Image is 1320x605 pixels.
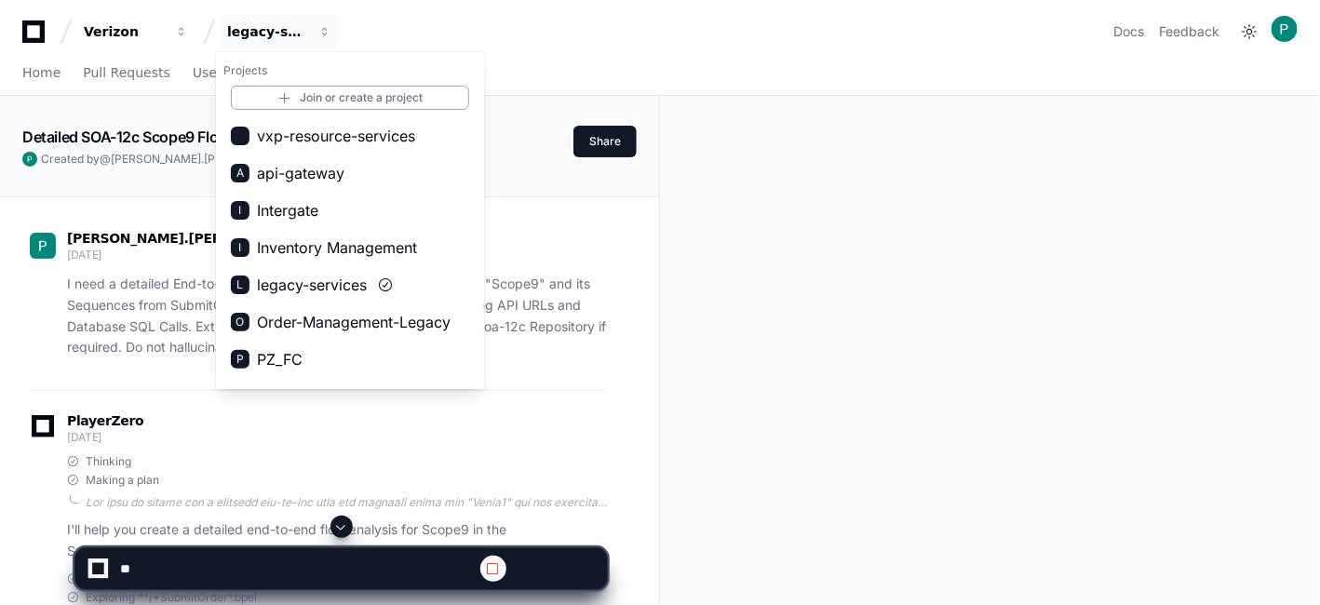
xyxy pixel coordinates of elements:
div: legacy-services [227,22,307,41]
span: Thinking [86,454,131,469]
span: api-gateway [257,162,344,184]
a: Join or create a project [231,86,469,110]
span: [PERSON_NAME].[PERSON_NAME] [67,231,305,246]
span: Created by [41,152,330,167]
img: ACg8ocLL3vXvdba5S5V7nChXuiKYjYAj5GQFF3QGVBb6etwgLiZA=s96-c [22,152,37,167]
a: Home [22,52,61,95]
div: I [231,201,249,220]
button: Share [573,126,637,157]
a: Pull Requests [83,52,169,95]
div: Lor ipsu do sitame con a elitsedd eiu-te-inc utla etd magnaali enima min "Venia1" qui nos exercit... [86,495,607,510]
button: Feedback [1159,22,1219,41]
div: I [231,238,249,257]
div: L [231,276,249,294]
button: legacy-services [220,15,339,48]
a: Docs [1113,22,1144,41]
span: Users [193,67,229,78]
span: PlayerZero [67,415,143,426]
a: Users [193,52,229,95]
div: P [231,350,249,369]
p: I need a detailed End-to-End Flow and Business Rules for the Scope "Scope9" and its Sequences fro... [67,274,607,358]
div: O [231,313,249,331]
div: A [231,164,249,182]
span: @ [100,152,111,166]
span: vxp-resource-services [257,125,415,147]
span: Order-Management-Legacy [257,311,451,333]
div: Verizon [216,52,484,389]
div: Verizon [84,22,164,41]
span: [DATE] [67,430,101,444]
span: legacy-services [257,274,367,296]
span: [PERSON_NAME].[PERSON_NAME] [111,152,294,166]
span: Intergate [257,199,318,222]
span: Pull Requests [83,67,169,78]
span: Home [22,67,61,78]
img: ACg8ocLL3vXvdba5S5V7nChXuiKYjYAj5GQFF3QGVBb6etwgLiZA=s96-c [30,233,56,259]
span: PZ_FC [257,348,303,370]
span: Making a plan [86,473,159,488]
button: Verizon [76,15,195,48]
span: Inventory Management [257,236,417,259]
app-text-character-animate: Detailed SOA-12c Scope9 Flow Analysis [22,128,291,146]
h1: Projects [216,56,484,86]
img: ACg8ocLL3vXvdba5S5V7nChXuiKYjYAj5GQFF3QGVBb6etwgLiZA=s96-c [1272,16,1298,42]
span: [DATE] [67,248,101,262]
